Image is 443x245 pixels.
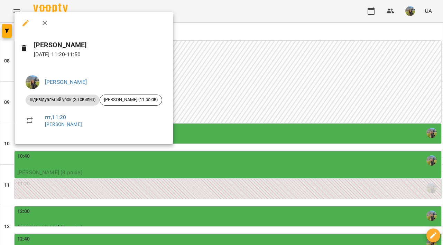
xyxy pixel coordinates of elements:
img: f0a73d492ca27a49ee60cd4b40e07bce.jpeg [26,75,39,89]
span: [PERSON_NAME] (11 років) [100,97,162,103]
p: [DATE] 11:20 - 11:50 [34,50,168,59]
div: [PERSON_NAME] (11 років) [100,95,162,106]
a: [PERSON_NAME] [45,121,82,127]
span: Індивідуальний урок (30 хвилин) [26,97,100,103]
h6: [PERSON_NAME] [34,40,168,50]
a: пт , 11:20 [45,114,66,120]
a: [PERSON_NAME] [45,79,87,85]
